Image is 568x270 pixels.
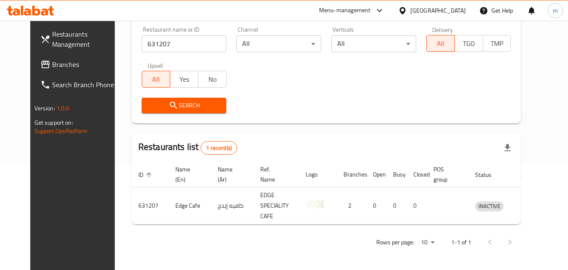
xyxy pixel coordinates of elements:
span: Status [475,170,502,180]
span: 1 record(s) [201,144,237,152]
a: Branches [34,54,125,75]
th: Action [514,162,543,187]
td: 0 [407,187,427,225]
button: Yes [170,71,198,88]
button: All [426,35,455,52]
div: Export file [497,138,518,158]
button: TMP [483,35,511,52]
label: Delivery [432,27,453,32]
td: 0 [366,187,386,225]
th: Busy [386,162,407,187]
td: Edge Cafe [169,187,211,225]
label: Upsell [148,62,163,68]
span: Branches [52,59,119,70]
td: 0 [386,187,407,225]
span: Yes [174,73,195,86]
span: No [202,73,223,86]
div: Menu [520,201,536,211]
p: 1-1 of 1 [451,237,471,248]
td: كافيه إيدج [211,187,254,225]
span: INACTIVE [475,201,504,211]
th: Closed [407,162,427,187]
span: All [430,37,452,50]
div: Total records count [201,141,237,155]
span: Restaurants Management [52,29,119,49]
a: Support.OpsPlatform [34,126,88,136]
div: Rows per page: [417,236,438,249]
span: TGO [458,37,480,50]
input: Search for restaurant name or ID.. [142,35,227,52]
h2: Restaurants list [138,141,237,155]
div: Menu-management [319,5,371,16]
button: TGO [454,35,483,52]
span: Search Branch Phone [52,80,119,90]
td: EDGE SPECIALITY CAFE [254,187,299,225]
span: POS group [433,164,458,184]
span: TMP [486,37,508,50]
div: [GEOGRAPHIC_DATA] [410,6,466,15]
a: Search Branch Phone [34,75,125,95]
a: Restaurants Management [34,24,125,54]
span: All [145,73,167,86]
td: 631207 [132,187,169,225]
div: All [236,35,321,52]
button: All [142,71,170,88]
span: Ref. Name [260,164,289,184]
td: 2 [337,187,366,225]
span: Search [148,100,220,111]
th: Open [366,162,386,187]
th: Logo [299,162,337,187]
span: Name (Ar) [218,164,243,184]
p: Rows per page: [376,237,414,248]
span: Name (En) [175,164,201,184]
th: Branches [337,162,366,187]
span: 1.0.0 [56,103,69,114]
span: m [553,6,558,15]
span: ID [138,170,154,180]
button: Search [142,98,227,113]
img: Edge Cafe [306,194,327,215]
table: enhanced table [132,162,543,225]
span: Get support on: [34,117,73,128]
span: Version: [34,103,55,114]
button: No [198,71,227,88]
div: All [331,35,416,52]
